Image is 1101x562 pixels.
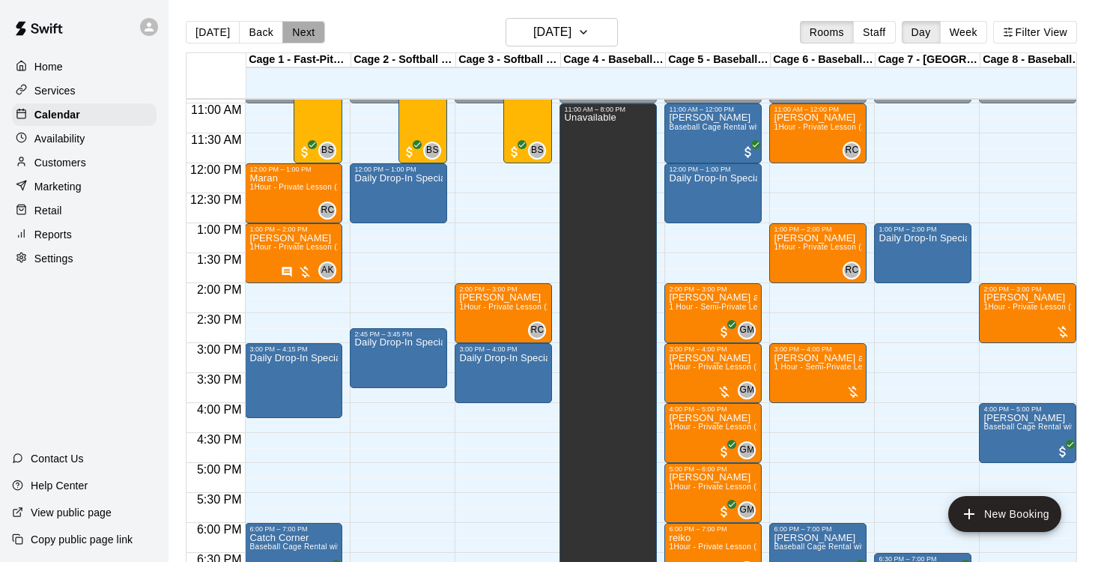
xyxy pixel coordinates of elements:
span: 2:00 PM [193,283,246,296]
span: 1Hour - Private Lesson (1-on-1) [669,543,782,551]
span: All customers have paid [1055,444,1070,459]
span: 11:00 AM [187,103,246,116]
button: [DATE] [506,18,618,46]
div: 6:00 PM – 7:00 PM [774,525,862,533]
button: Next [282,21,324,43]
span: 1Hour - Private Lesson (1-on-1) [669,483,782,491]
div: Cage 8 - Baseball Pitching Machine [980,53,1085,67]
span: AK [321,263,334,278]
div: 3:00 PM – 4:00 PM: Maxwell and Cameron [769,343,867,403]
div: Raf Choudhury [528,321,546,339]
p: Services [34,83,76,98]
div: 3:00 PM – 4:00 PM [459,345,548,353]
div: Cage 4 - Baseball Pitching Machine [561,53,666,67]
button: Back [239,21,283,43]
div: Cage 5 - Baseball Pitching Machine [666,53,771,67]
span: Baseball Cage Rental with Pitching Machine (4 People Maximum!) [249,543,485,551]
div: 11:00 AM – 8:00 PM [564,106,652,113]
div: Baseline Staff [423,142,441,160]
div: 11:00 AM – 12:00 PM [774,106,862,113]
div: 12:00 PM – 1:00 PM: Daily Drop-In Special: The Best Batting Cages Near You! - 11AM-4PM WEEKDAYS [664,163,762,223]
p: Settings [34,251,73,266]
div: Home [12,55,157,78]
span: 5:30 PM [193,493,246,506]
h6: [DATE] [533,22,571,43]
span: GM [739,503,754,518]
a: Settings [12,247,157,270]
div: Raf Choudhury [843,142,861,160]
span: 4:00 PM [193,403,246,416]
span: 12:30 PM [186,193,245,206]
div: Gabe Manalo [738,501,756,519]
span: Baseball Cage Rental with Pitching Machine (4 People Maximum!) [669,123,905,131]
span: 1Hour - Private Lesson (1-on-1) [774,123,887,131]
a: Marketing [12,175,157,198]
span: All customers have paid [717,444,732,459]
span: GM [739,443,754,458]
p: Marketing [34,179,82,194]
div: 2:00 PM – 3:00 PM [669,285,757,293]
span: 1 Hour - Semi-Private Lesson (2-on-1) [774,363,910,371]
div: Baseline Staff [528,142,546,160]
div: 1:00 PM – 2:00 PM: 1Hour - Private Lesson (1-on-1) [245,223,342,283]
span: 4:30 PM [193,433,246,446]
div: 5:00 PM – 6:00 PM [669,465,757,473]
p: Help Center [31,478,88,493]
span: All customers have paid [741,145,756,160]
div: 2:00 PM – 3:00 PM: 1Hour - Private Lesson (1-on-1) [979,283,1076,343]
div: 12:00 PM – 1:00 PM [354,166,443,173]
div: Raf Choudhury [843,262,861,280]
div: 2:00 PM – 3:00 PM [983,285,1072,293]
button: [DATE] [186,21,240,43]
div: 2:45 PM – 3:45 PM [354,330,443,338]
span: 5:00 PM [193,463,246,476]
div: 12:00 PM – 1:00 PM: Maran [245,163,342,223]
span: Gabe Manalo [744,441,756,459]
div: 11:00 AM – 12:00 PM: Evan axler [769,103,867,163]
span: Baseline Staff [324,142,336,160]
div: 6:00 PM – 7:00 PM [249,525,338,533]
div: 2:00 PM – 3:00 PM: Avery James [455,283,552,343]
span: All customers have paid [717,504,732,519]
div: Cage 2 - Softball Slo-pitch Iron [PERSON_NAME] & Hack Attack Baseball Pitching Machine [351,53,456,67]
button: add [948,496,1061,532]
span: Raf Choudhury [534,321,546,339]
div: 12:00 PM – 1:00 PM [669,166,757,173]
span: Baseline Staff [534,142,546,160]
div: 3:00 PM – 4:00 PM: Josh Winton [664,343,762,403]
p: Calendar [34,107,80,122]
div: 11:00 AM – 12:00 PM [669,106,757,113]
p: Copy public page link [31,532,133,547]
div: 6:00 PM – 7:00 PM [669,525,757,533]
span: 1Hour - Private Lesson (1-on-1) [983,303,1097,311]
div: 4:00 PM – 5:00 PM [983,405,1072,413]
div: 1:00 PM – 2:00 PM [774,226,862,233]
div: 2:00 PM – 3:00 PM: Derek and Bobby [664,283,762,343]
div: 11:00 AM – 12:00 PM: Caroline Brooks [664,103,762,163]
div: 12:00 PM – 1:00 PM [249,166,338,173]
span: Gabe Manalo [744,381,756,399]
span: BS [531,143,544,158]
span: 1Hour - Private Lesson (1-on-1) [669,363,782,371]
span: 1Hour - Private Lesson (1-on-1) [669,423,782,431]
p: Contact Us [31,451,84,466]
p: Availability [34,131,85,146]
button: Staff [853,21,896,43]
p: Retail [34,203,62,218]
div: Availability [12,127,157,150]
div: Reports [12,223,157,246]
div: 1:00 PM – 2:00 PM: Daily Drop-In Special: The Best Batting Cages Near You! - 11AM-4PM WEEKDAYS [874,223,971,283]
span: Baseline Staff [429,142,441,160]
a: Calendar [12,103,157,126]
span: 1Hour - Private Lesson (1-on-1) [459,303,572,311]
span: 1Hour - Private Lesson (1-on-1) [249,243,363,251]
a: Customers [12,151,157,174]
span: 12:00 PM [186,163,245,176]
div: 2:00 PM – 3:00 PM [459,285,548,293]
div: 2:45 PM – 3:45 PM: Daily Drop-In Special: The Best Batting Cages Near You! - 11AM-4PM WEEKDAYS [350,328,447,388]
span: All customers have paid [402,145,417,160]
div: 1:00 PM – 2:00 PM [879,226,967,233]
div: 4:00 PM – 5:00 PM: Baseball Cage Rental with Pitching Machine (4 People Maximum!) [979,403,1076,463]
